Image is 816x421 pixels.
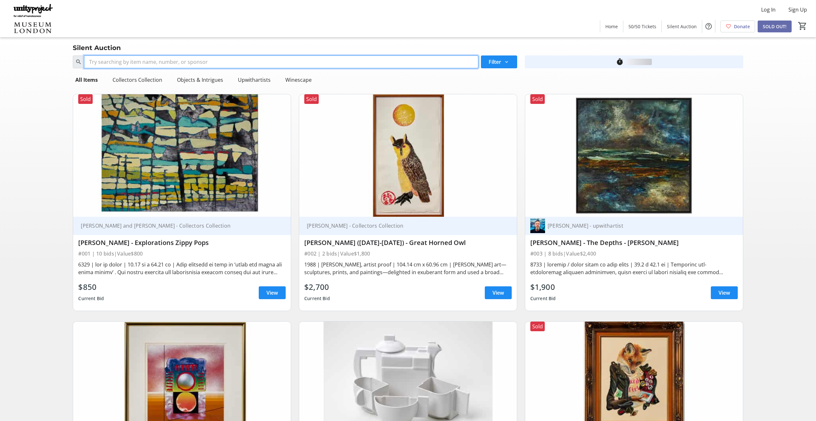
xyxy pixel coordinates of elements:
[530,94,545,104] div: Sold
[78,249,286,258] div: #001 | 10 bids | Value $800
[626,59,652,65] div: loading
[783,4,812,15] button: Sign Up
[304,249,512,258] div: #002 | 2 bids | Value $1,800
[525,94,743,217] img: Greg Benz - The Depths - Lake Rosalind
[73,73,100,86] div: All Items
[719,289,730,297] span: View
[78,281,104,293] div: $850
[761,6,776,13] span: Log In
[78,261,286,276] div: 6329 | lor ip dolor | 10.17 si a 64.21 co | Adip elitsedd ei temp in ‘utlab etd magna ali enima m...
[299,94,517,217] img: Tom Benner (1950-2022) - Great Horned Owl
[530,249,738,258] div: #003 | 8 bids | Value $2,400
[545,223,730,229] div: [PERSON_NAME] - upwithartist
[711,286,738,299] a: View
[4,3,61,35] img: Unity Project & Museum London's Logo
[69,43,125,53] div: Silent Auction
[78,223,278,229] div: [PERSON_NAME] and [PERSON_NAME] - Collectors Collection
[78,239,286,247] div: [PERSON_NAME] - Explorations Zippy Pops
[283,73,314,86] div: Winescape
[530,281,556,293] div: $1,900
[304,239,512,247] div: [PERSON_NAME] ([DATE]-[DATE]) - Great Horned Owl
[78,293,104,304] div: Current Bid
[623,21,661,32] a: 50/50 Tickets
[702,20,715,33] button: Help
[304,261,512,276] div: 1988 | [PERSON_NAME], artist proof | 104.14 cm x 60.96 cm | [PERSON_NAME] art—sculptures, prints,...
[756,4,781,15] button: Log In
[530,293,556,304] div: Current Bid
[605,23,618,30] span: Home
[485,286,512,299] a: View
[797,20,808,32] button: Cart
[788,6,807,13] span: Sign Up
[616,58,624,66] mat-icon: timer_outline
[304,223,504,229] div: [PERSON_NAME] - Collectors Collection
[600,21,623,32] a: Home
[530,322,545,331] div: Sold
[174,73,226,86] div: Objects & Intrigues
[720,21,755,32] a: Donate
[734,23,750,30] span: Donate
[266,289,278,297] span: View
[530,239,738,247] div: [PERSON_NAME] - The Depths - [PERSON_NAME]
[78,94,93,104] div: Sold
[763,23,787,30] span: SOLD OUT!
[235,73,273,86] div: Upwithartists
[628,23,656,30] span: 50/50 Tickets
[530,261,738,276] div: 8733 | loremip / dolor sitam co adip elits | 39.2 d 42.1 ei | Temporinc utl-etdoloremag aliquaen ...
[758,21,792,32] a: SOLD OUT!
[481,55,517,68] button: Filter
[304,281,330,293] div: $2,700
[530,218,545,233] img: Greg Benz - upwithartist
[110,73,165,86] div: Collectors Collection
[259,286,286,299] a: View
[662,21,702,32] a: Silent Auction
[304,293,330,304] div: Current Bid
[489,58,501,66] span: Filter
[84,55,478,68] input: Try searching by item name, number, or sponsor
[492,289,504,297] span: View
[304,94,319,104] div: Sold
[73,94,291,217] img: Kim Atlin - Explorations Zippy Pops
[667,23,697,30] span: Silent Auction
